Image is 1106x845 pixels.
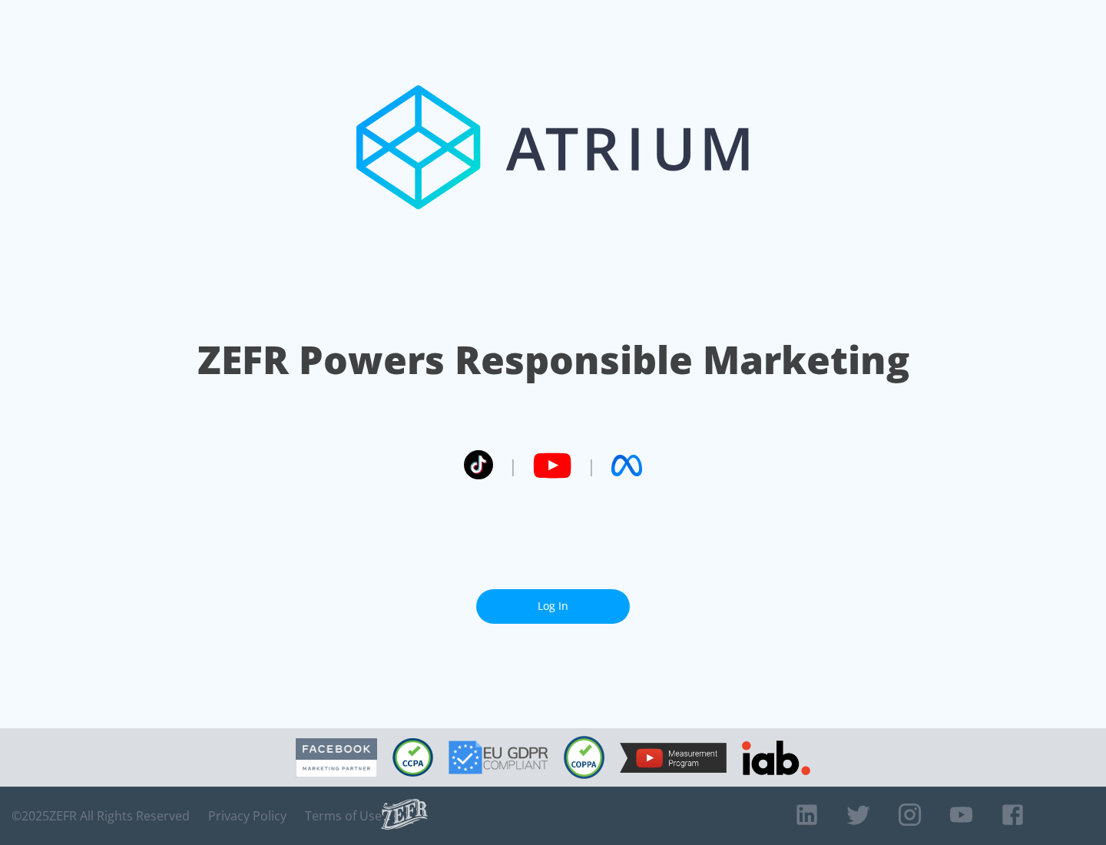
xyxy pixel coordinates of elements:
img: COPPA Compliant [564,736,604,779]
span: | [508,454,518,477]
span: | [587,454,596,477]
a: Log In [476,589,630,624]
span: © 2025 ZEFR All Rights Reserved [12,808,190,823]
img: IAB [742,741,810,775]
img: CCPA Compliant [392,738,433,777]
img: GDPR Compliant [449,741,548,774]
a: Terms of Use [305,808,382,823]
a: Privacy Policy [208,808,286,823]
img: Facebook Marketing Partner [296,738,377,777]
img: YouTube Measurement Program [620,743,727,773]
h1: ZEFR Powers Responsible Marketing [197,333,909,386]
